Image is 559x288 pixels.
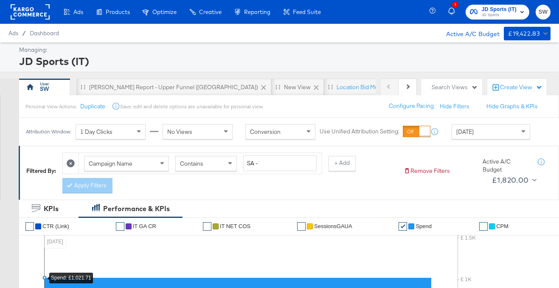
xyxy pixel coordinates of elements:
[383,99,440,114] button: Configure Pacing
[103,204,170,214] div: Performance & KPIs
[19,54,548,68] div: JD Sports (IT)
[452,2,458,8] div: 1
[320,128,399,136] label: Use Unified Attribution Setting:
[328,85,333,89] div: Drag to reorder tab
[500,83,542,92] div: Create View
[293,8,321,15] span: Feed Suite
[152,8,177,15] span: Optimize
[399,222,407,231] a: ✔
[275,85,280,89] div: Drag to reorder tab
[81,85,85,89] div: Drag to reorder tab
[133,223,156,229] span: IT GA CR
[106,8,130,15] span: Products
[19,46,548,54] div: Managing:
[432,83,478,91] div: Search Views
[243,155,317,171] input: Enter a search term
[284,83,311,91] div: New View
[40,85,49,93] div: SW
[482,5,517,14] span: JD Sports (IT)
[42,223,69,229] span: CTR (Link)
[25,222,34,231] a: ✔
[44,204,59,214] div: KPIs
[536,5,551,20] button: SW
[482,12,517,19] span: JD Sports
[337,83,409,91] div: Location Bid Multipliers Test
[8,30,18,37] span: Ads
[73,8,83,15] span: Ads
[456,128,474,136] span: [DATE]
[496,223,508,229] span: CPM
[199,8,222,15] span: Creative
[314,223,352,229] span: SessionsGAUA
[539,7,547,17] span: SW
[89,160,132,167] span: Campaign Name
[180,160,203,167] span: Contains
[479,222,488,231] a: ✔
[486,102,538,110] button: Hide Graphs & KPIs
[504,27,551,40] button: £19,422.83
[466,5,529,20] button: JD Sports (IT)JD Sports
[492,174,529,186] div: £1,820.00
[437,27,500,40] div: Active A/C Budget
[89,83,258,91] div: [PERSON_NAME] Report - Upper Funnel ([GEOGRAPHIC_DATA])
[447,4,461,20] button: 1
[404,167,450,175] button: Remove Filters
[120,103,263,110] div: Save, edit and delete options are unavailable for personal view.
[18,30,30,37] span: /
[244,8,270,15] span: Reporting
[250,128,281,136] span: Conversion
[25,129,71,135] div: Attribution Window:
[489,173,538,187] button: £1,820.00
[508,28,540,39] div: £19,422.83
[297,222,306,231] a: ✔
[203,222,211,231] a: ✔
[329,156,356,171] button: + Add
[116,222,124,231] a: ✔
[416,223,432,229] span: Spend
[483,158,529,173] div: Active A/C Budget
[440,102,469,110] button: Hide Filters
[80,102,105,110] button: Duplicate
[30,30,59,37] a: Dashboard
[25,103,77,110] div: Personal View Actions:
[220,223,250,229] span: IT NET COS
[167,128,192,136] span: No Views
[80,128,112,136] span: 1 Day Clicks
[26,167,56,175] div: Filtered By:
